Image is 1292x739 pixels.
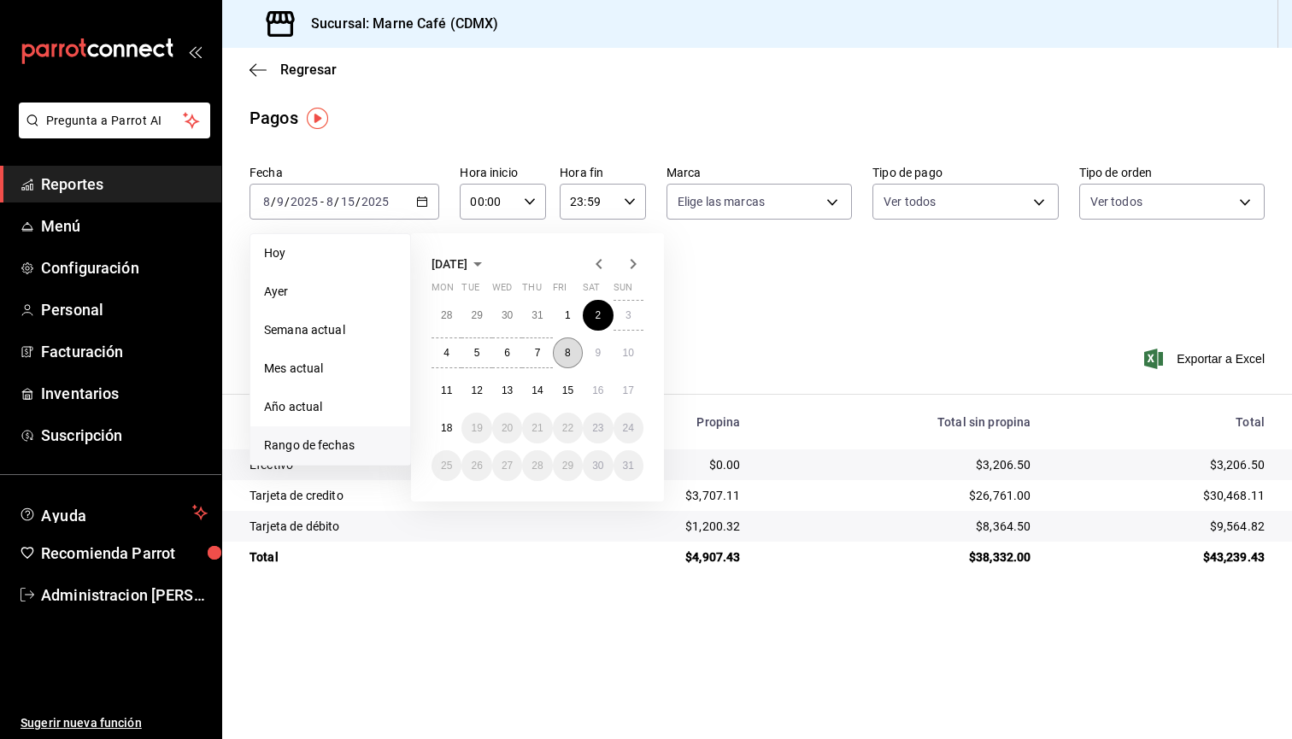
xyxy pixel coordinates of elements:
button: [DATE] [432,254,488,274]
label: Fecha [250,167,439,179]
button: July 29, 2025 [461,300,491,331]
button: August 7, 2025 [522,337,552,368]
abbr: August 14, 2025 [531,384,543,396]
abbr: Wednesday [492,282,512,300]
abbr: July 29, 2025 [471,309,482,321]
abbr: August 13, 2025 [502,384,513,396]
abbr: Monday [432,282,454,300]
div: Tarjeta de débito [250,518,543,535]
span: Configuración [41,256,208,279]
button: open_drawer_menu [188,44,202,58]
input: ---- [361,195,390,208]
button: August 17, 2025 [614,375,643,406]
div: Total [250,548,543,566]
button: August 28, 2025 [522,450,552,481]
span: Ver todos [1090,193,1142,210]
input: -- [340,195,355,208]
span: Administracion [PERSON_NAME][GEOGRAPHIC_DATA] [41,584,208,607]
button: August 15, 2025 [553,375,583,406]
abbr: Friday [553,282,567,300]
input: ---- [290,195,319,208]
button: August 11, 2025 [432,375,461,406]
abbr: July 30, 2025 [502,309,513,321]
div: $1,200.32 [570,518,740,535]
button: August 8, 2025 [553,337,583,368]
label: Tipo de pago [872,167,1058,179]
span: / [334,195,339,208]
span: / [355,195,361,208]
abbr: August 31, 2025 [623,460,634,472]
abbr: August 18, 2025 [441,422,452,434]
button: August 24, 2025 [614,413,643,443]
abbr: August 30, 2025 [592,460,603,472]
abbr: July 28, 2025 [441,309,452,321]
abbr: August 4, 2025 [443,347,449,359]
abbr: August 20, 2025 [502,422,513,434]
span: Facturación [41,340,208,363]
button: August 6, 2025 [492,337,522,368]
div: Total sin propina [768,415,1031,429]
span: Semana actual [264,321,396,339]
abbr: August 11, 2025 [441,384,452,396]
abbr: August 26, 2025 [471,460,482,472]
div: $30,468.11 [1059,487,1265,504]
button: August 20, 2025 [492,413,522,443]
span: / [271,195,276,208]
span: Ver todos [884,193,936,210]
button: Pregunta a Parrot AI [19,103,210,138]
abbr: August 23, 2025 [592,422,603,434]
span: Recomienda Parrot [41,542,208,565]
label: Hora inicio [460,167,546,179]
abbr: August 8, 2025 [565,347,571,359]
span: Sugerir nueva función [21,714,208,732]
abbr: August 15, 2025 [562,384,573,396]
abbr: August 19, 2025 [471,422,482,434]
abbr: August 7, 2025 [535,347,541,359]
button: August 29, 2025 [553,450,583,481]
button: August 3, 2025 [614,300,643,331]
span: Hoy [264,244,396,262]
button: July 30, 2025 [492,300,522,331]
button: Exportar a Excel [1148,349,1265,369]
span: Pregunta a Parrot AI [46,112,184,130]
span: Mes actual [264,360,396,378]
abbr: August 10, 2025 [623,347,634,359]
abbr: Sunday [614,282,632,300]
abbr: August 3, 2025 [625,309,631,321]
button: August 4, 2025 [432,337,461,368]
a: Pregunta a Parrot AI [12,124,210,142]
img: Tooltip marker [307,108,328,129]
button: August 25, 2025 [432,450,461,481]
button: August 18, 2025 [432,413,461,443]
span: Regresar [280,62,337,78]
abbr: August 27, 2025 [502,460,513,472]
span: Ayer [264,283,396,301]
abbr: August 5, 2025 [474,347,480,359]
abbr: August 9, 2025 [595,347,601,359]
button: July 28, 2025 [432,300,461,331]
span: Suscripción [41,424,208,447]
button: August 30, 2025 [583,450,613,481]
abbr: August 21, 2025 [531,422,543,434]
div: $3,206.50 [1059,456,1265,473]
button: August 23, 2025 [583,413,613,443]
abbr: Saturday [583,282,600,300]
div: $38,332.00 [768,548,1031,566]
button: August 27, 2025 [492,450,522,481]
div: $3,206.50 [768,456,1031,473]
button: August 12, 2025 [461,375,491,406]
button: August 31, 2025 [614,450,643,481]
abbr: Tuesday [461,282,479,300]
abbr: August 17, 2025 [623,384,634,396]
div: $4,907.43 [570,548,740,566]
span: Ayuda [41,502,185,523]
span: [DATE] [432,257,467,271]
input: -- [262,195,271,208]
span: Elige las marcas [678,193,765,210]
span: Año actual [264,398,396,416]
button: August 26, 2025 [461,450,491,481]
div: $26,761.00 [768,487,1031,504]
button: August 22, 2025 [553,413,583,443]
